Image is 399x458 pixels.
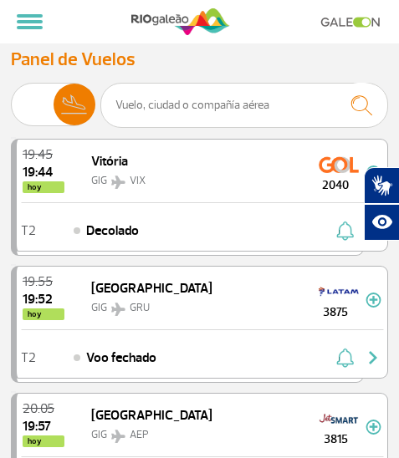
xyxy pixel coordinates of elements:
img: sino-painel-voo.svg [336,221,354,241]
span: hoy [23,181,64,193]
span: GIG [91,428,107,441]
img: GOL Transportes Aereos [319,151,359,178]
span: 3875 [305,303,366,321]
span: 2025-08-28 19:52:00 [23,293,64,306]
span: T2 [21,225,36,237]
button: Abrir recursos assistivos. [364,204,399,241]
input: Vuelo, ciudad o compañía aérea [100,83,388,128]
img: seta-direita-painel-voo.svg [363,348,383,368]
span: 2025-08-28 19:44:00 [23,165,64,179]
span: Voo fechado [86,348,156,368]
img: sino-painel-voo.svg [336,348,354,368]
span: 2040 [305,176,366,194]
span: 2025-08-28 20:05:00 [23,402,64,415]
span: [GEOGRAPHIC_DATA] [91,407,212,424]
img: mais-info-painel-voo.svg [366,420,381,435]
img: seta-direita-painel-voo.svg [363,221,383,241]
span: Decolado [86,221,139,241]
span: VIX [130,174,146,187]
span: GIG [91,174,107,187]
span: GRU [130,301,150,314]
span: 2025-08-28 19:45:00 [23,148,64,161]
span: 2025-08-28 19:57:00 [23,420,64,433]
img: mais-info-painel-voo.svg [366,165,381,181]
span: hoy [23,435,64,447]
img: JetSmart Argentina [319,405,359,432]
img: slider-desembarque [54,84,95,125]
span: GIG [91,301,107,314]
span: Vitória [91,153,128,170]
span: AEP [130,428,149,441]
img: TAM LINHAS AEREAS [319,278,359,305]
span: 3815 [305,430,366,448]
span: [GEOGRAPHIC_DATA] [91,280,212,297]
div: Plugin de acessibilidade da Hand Talk. [364,167,399,241]
span: 2025-08-28 19:55:00 [23,275,64,288]
button: Abrir tradutor de língua de sinais. [364,167,399,204]
span: T2 [21,352,36,364]
img: slider-embarque [12,84,54,125]
h3: Panel de Vuelos [11,48,388,70]
img: mais-info-painel-voo.svg [366,293,381,308]
span: hoy [23,308,64,320]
